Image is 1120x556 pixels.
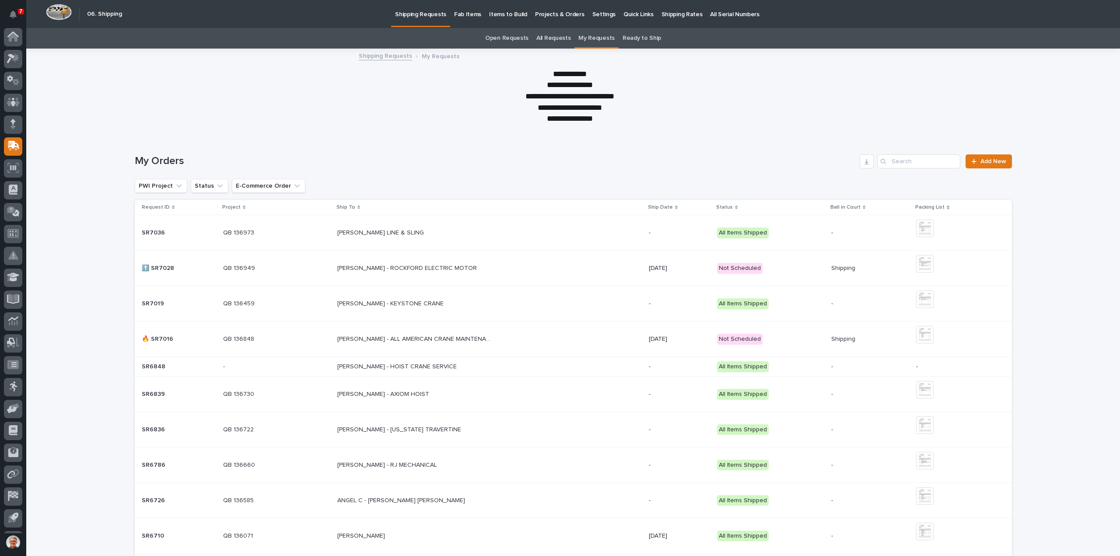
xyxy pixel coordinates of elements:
[717,424,769,435] div: All Items Shipped
[831,298,835,308] p: -
[135,179,187,193] button: PWI Project
[649,426,710,434] p: -
[223,495,255,504] p: QB 136585
[337,495,467,504] p: ANGEL C - [PERSON_NAME] [PERSON_NAME]
[980,158,1006,164] span: Add New
[135,448,1012,483] tr: SR6786SR6786 QB 136660QB 136660 [PERSON_NAME] - RJ MECHANICAL[PERSON_NAME] - RJ MECHANICAL -All I...
[649,336,710,343] p: [DATE]
[966,154,1011,168] a: Add New
[649,363,710,371] p: -
[4,5,22,24] button: Notifications
[649,497,710,504] p: -
[536,28,570,49] a: All Requests
[649,229,710,237] p: -
[831,263,857,272] p: Shipping
[135,412,1012,448] tr: SR6836SR6836 QB 136722QB 136722 [PERSON_NAME] - [US_STATE] TRAVERTINE[PERSON_NAME] - [US_STATE] T...
[831,361,835,371] p: -
[649,532,710,540] p: [DATE]
[717,263,763,274] div: Not Scheduled
[649,391,710,398] p: -
[135,357,1012,377] tr: SR6848SR6848 -- [PERSON_NAME] - HOIST CRANE SERVICE[PERSON_NAME] - HOIST CRANE SERVICE -All Items...
[135,251,1012,286] tr: ⬆️ SR7028⬆️ SR7028 QB 136949QB 136949 [PERSON_NAME] - ROCKFORD ELECTRIC MOTOR[PERSON_NAME] - ROCK...
[142,495,167,504] p: SR6726
[142,227,167,237] p: SR7036
[223,424,255,434] p: QB 136722
[877,154,960,168] input: Search
[223,263,257,272] p: QB 136949
[142,531,166,540] p: SR6710
[831,460,835,469] p: -
[46,4,72,20] img: Workspace Logo
[142,389,167,398] p: SR6839
[223,334,256,343] p: QB 136848
[223,361,227,371] p: -
[337,531,387,540] p: [PERSON_NAME]
[11,10,22,24] div: Notifications7
[337,361,458,371] p: [PERSON_NAME] - HOIST CRANE SERVICE
[717,361,769,372] div: All Items Shipped
[831,227,835,237] p: -
[649,300,710,308] p: -
[717,460,769,471] div: All Items Shipped
[135,215,1012,251] tr: SR7036SR7036 QB 136973QB 136973 [PERSON_NAME] LINE & SLING[PERSON_NAME] LINE & SLING -All Items S...
[142,361,167,371] p: SR6848
[191,179,228,193] button: Status
[831,424,835,434] p: -
[717,334,763,345] div: Not Scheduled
[578,28,615,49] a: My Requests
[717,495,769,506] div: All Items Shipped
[337,334,492,343] p: [PERSON_NAME] - ALL AMERICAN CRANE MAINTENANCE
[915,203,945,212] p: Packing List
[336,203,355,212] p: Ship To
[337,424,463,434] p: [PERSON_NAME] - [US_STATE] TRAVERTINE
[135,286,1012,322] tr: SR7019SR7019 QB 136459QB 136459 [PERSON_NAME] - KEYSTONE CRANE[PERSON_NAME] - KEYSTONE CRANE -All...
[623,28,661,49] a: Ready to Ship
[831,495,835,504] p: -
[223,389,256,398] p: QB 136730
[337,227,426,237] p: [PERSON_NAME] LINE & SLING
[831,531,835,540] p: -
[717,298,769,309] div: All Items Shipped
[649,462,710,469] p: -
[648,203,673,212] p: Ship Date
[717,227,769,238] div: All Items Shipped
[142,460,167,469] p: SR6786
[142,334,175,343] p: 🔥 SR7016
[87,10,122,18] h2: 06. Shipping
[142,298,166,308] p: SR7019
[223,298,256,308] p: QB 136459
[135,155,857,168] h1: My Orders
[830,203,861,212] p: Ball in Court
[717,531,769,542] div: All Items Shipped
[223,460,257,469] p: QB 136660
[222,203,241,212] p: Project
[717,389,769,400] div: All Items Shipped
[831,389,835,398] p: -
[422,51,459,60] p: My Requests
[831,334,857,343] p: Shipping
[223,227,256,237] p: QB 136973
[337,389,431,398] p: [PERSON_NAME] - AXIOM HOIST
[485,28,528,49] a: Open Requests
[4,533,22,552] button: users-avatar
[916,363,997,371] p: -
[716,203,733,212] p: Status
[232,179,305,193] button: E-Commerce Order
[337,460,439,469] p: [PERSON_NAME] - RJ MECHANICAL
[135,322,1012,357] tr: 🔥 SR7016🔥 SR7016 QB 136848QB 136848 [PERSON_NAME] - ALL AMERICAN CRANE MAINTENANCE[PERSON_NAME] -...
[135,377,1012,412] tr: SR6839SR6839 QB 136730QB 136730 [PERSON_NAME] - AXIOM HOIST[PERSON_NAME] - AXIOM HOIST -All Items...
[649,265,710,272] p: [DATE]
[359,50,412,60] a: Shipping Requests
[142,424,167,434] p: SR6836
[337,298,445,308] p: [PERSON_NAME] - KEYSTONE CRANE
[135,483,1012,518] tr: SR6726SR6726 QB 136585QB 136585 ANGEL C - [PERSON_NAME] [PERSON_NAME]ANGEL C - [PERSON_NAME] [PER...
[223,531,255,540] p: QB 136071
[142,263,176,272] p: ⬆️ SR7028
[19,8,22,14] p: 7
[135,518,1012,554] tr: SR6710SR6710 QB 136071QB 136071 [PERSON_NAME][PERSON_NAME] [DATE]All Items Shipped--
[337,263,479,272] p: [PERSON_NAME] - ROCKFORD ELECTRIC MOTOR
[142,203,170,212] p: Request ID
